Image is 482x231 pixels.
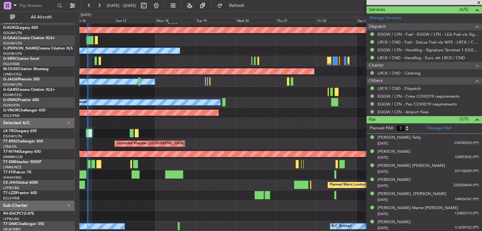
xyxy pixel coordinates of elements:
[3,78,18,81] span: G-JAGA
[3,171,14,174] span: T7-FFI
[378,109,429,115] a: EGGW / LTN - Airport Fees
[459,116,469,122] span: (7/7)
[3,150,41,154] a: T7-N1960Legacy 650
[16,15,66,19] span: All Aircraft
[3,191,37,195] a: T7-LZZIPraetor 600
[3,181,17,185] span: CS-JHH
[3,212,34,216] a: 9H-EHCPC12/47E
[3,36,55,40] a: G-GAALCessna Citation XLS+
[76,98,87,107] div: Owner
[378,177,411,183] div: [PERSON_NAME]
[3,109,19,112] span: G-VNOR
[3,140,16,143] span: T7-BRE
[3,67,18,71] span: M-OUSE
[378,70,420,76] a: LRCK / CND - Catering
[453,183,479,188] span: 22DD04044 (PP)
[3,98,18,102] span: G-ENRG
[3,171,31,174] a: T7-FFIFalcon 7X
[3,57,15,61] span: G-SIRS
[455,155,479,160] span: 124953832 (PP)
[3,212,17,216] span: 9H-EHC
[378,101,457,107] a: EGGW / LTN - Pax COVID19 requirements
[427,125,451,131] a: Manage PAX
[378,219,411,225] div: [PERSON_NAME]
[378,47,479,53] a: EGGW / LTN - Handling - Signature Terminal 1 EGGW / LTN
[107,3,136,8] span: [DATE] - [DATE]
[455,197,479,202] span: 149924767 (PP)
[3,57,39,61] a: G-SIRSCitation Excel
[455,169,479,174] span: 231158259 (PP)
[3,72,21,77] a: LFMD/CEQ
[370,125,393,131] label: Planned PAX
[3,67,49,71] a: M-OUSECitation Mustang
[378,149,411,155] div: [PERSON_NAME]
[214,1,252,11] button: Refresh
[3,26,18,30] span: G-KGKG
[3,181,38,185] a: CS-JHHGlobal 6000
[378,183,388,188] span: [DATE]
[455,211,479,216] span: 133855710 (PP)
[378,191,447,197] div: [PERSON_NAME], [PERSON_NAME]
[3,222,17,226] span: T7-DNK
[3,26,38,30] a: G-KGKGLegacy 600
[3,109,46,112] a: G-VNORChallenger 650
[3,217,19,221] a: LFPB/LBG
[224,3,250,8] span: Refresh
[378,198,388,202] span: [DATE]
[369,116,376,123] span: Pax
[3,150,21,154] span: T7-N1960
[276,17,316,23] div: Thu 21
[378,169,388,174] span: [DATE]
[116,139,185,148] div: Grounded Warsaw ([GEOGRAPHIC_DATA])
[3,155,23,159] a: DNMM/LOS
[3,160,15,164] span: T7-EMI
[378,86,421,91] a: LRCK / CND - Dispatch
[378,55,465,60] a: LRCK / CND - Handling - Euro Jet LRCK / CND
[378,163,445,169] div: [PERSON_NAME] [PERSON_NAME]
[3,144,17,149] a: LTBA/ISL
[3,160,41,164] a: T7-EMIHawker 900XP
[115,17,155,23] div: Sun 17
[378,94,460,99] a: EGGW / LTN - Crew COVID19 requirements
[459,6,469,13] span: (5/5)
[3,222,44,226] a: T7-DNKChallenger 350
[369,77,383,85] span: Others
[236,17,276,23] div: Wed 20
[3,62,19,66] a: EGLF/FAB
[3,134,22,139] a: EGGW/LTN
[3,165,22,170] a: LFMN/NCE
[3,103,20,108] a: EGSS/STN
[3,93,22,97] a: EGNR/CEG
[378,155,388,160] span: [DATE]
[81,13,91,18] div: [DATE]
[369,6,385,13] span: Services
[3,78,40,81] a: G-JAGAPhenom 300
[3,88,55,92] a: G-GARECessna Citation XLS+
[378,39,479,45] a: LRCK / CND - Fuel - DeLux Fuel via WFS - LRCK / CND
[3,41,22,46] a: EGGW/LTN
[454,141,479,146] span: 23DF85520 (PP)
[332,222,351,231] div: A/C Booked
[378,205,458,211] div: [PERSON_NAME] Mame [PERSON_NAME]
[378,32,479,37] a: EGGW / LTN - Fuel - EGGW / LTN - LEA Fuel via Signature in EGGW
[195,17,236,23] div: Tue 19
[378,212,388,216] span: [DATE]
[3,47,73,50] a: G-[PERSON_NAME]Cessna Citation XLS
[3,47,38,50] span: G-[PERSON_NAME]
[3,196,19,201] a: EGLF/FAB
[3,51,22,56] a: EGGW/LTN
[3,113,19,118] a: EGLF/FAB
[329,180,404,190] div: Planned Maint London ([GEOGRAPHIC_DATA])
[3,191,16,195] span: T7-LZZI
[356,17,397,23] div: Sat 23
[370,15,401,21] a: Manage Services
[3,31,22,35] a: EGGW/LTN
[369,62,384,69] span: Charter
[3,129,17,133] span: LX-TRO
[7,12,68,22] button: All Aircraft
[19,1,55,10] input: Trip Number
[3,82,22,87] a: EGGW/LTN
[378,135,421,141] div: [PERSON_NAME] Tailly
[455,225,479,230] span: U 6259122 (PP)
[3,140,43,143] a: T7-BREChallenger 604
